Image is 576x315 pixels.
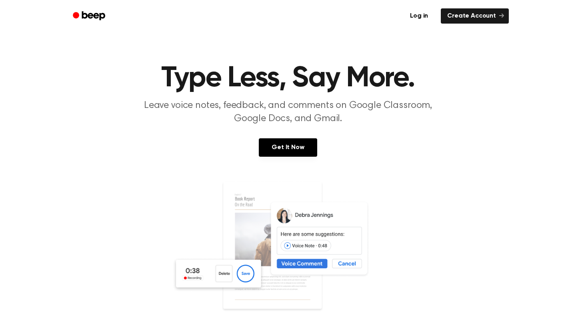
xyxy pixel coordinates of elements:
[259,138,317,157] a: Get It Now
[134,99,442,126] p: Leave voice notes, feedback, and comments on Google Classroom, Google Docs, and Gmail.
[67,8,112,24] a: Beep
[402,7,436,25] a: Log in
[83,64,493,93] h1: Type Less, Say More.
[441,8,509,24] a: Create Account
